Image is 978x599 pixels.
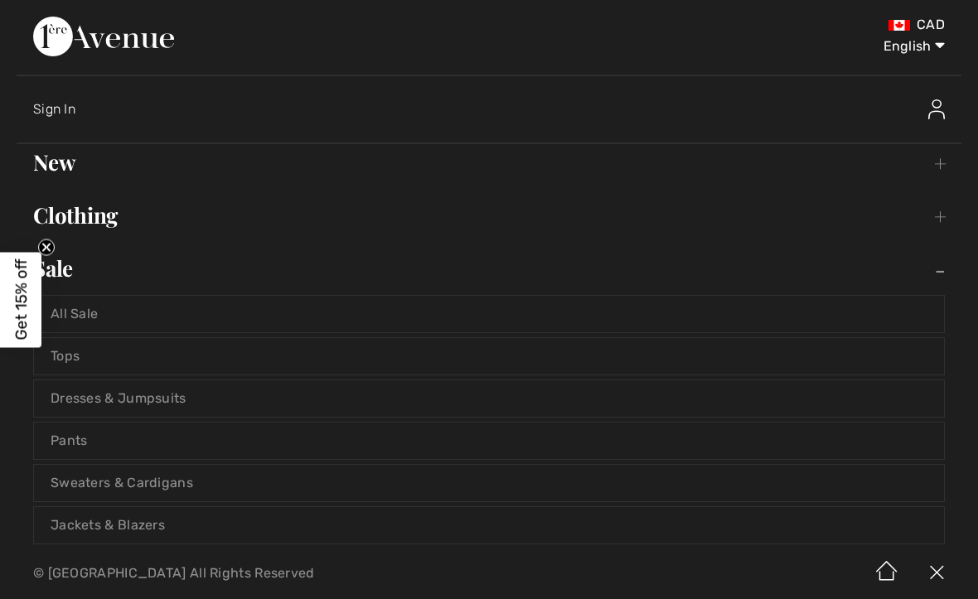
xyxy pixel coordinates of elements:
[38,239,55,255] button: Close teaser
[912,548,961,599] img: X
[34,338,944,374] a: Tops
[928,99,945,119] img: Sign In
[17,250,961,287] a: Sale
[39,12,73,27] span: Chat
[575,17,945,33] div: CAD
[34,423,944,459] a: Pants
[862,548,912,599] img: Home
[17,144,961,181] a: New
[33,101,75,117] span: Sign In
[12,259,31,341] span: Get 15% off
[34,507,944,543] a: Jackets & Blazers
[34,296,944,332] a: All Sale
[17,197,961,234] a: Clothing
[34,465,944,501] a: Sweaters & Cardigans
[33,17,174,56] img: 1ère Avenue
[33,568,574,579] p: © [GEOGRAPHIC_DATA] All Rights Reserved
[34,380,944,417] a: Dresses & Jumpsuits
